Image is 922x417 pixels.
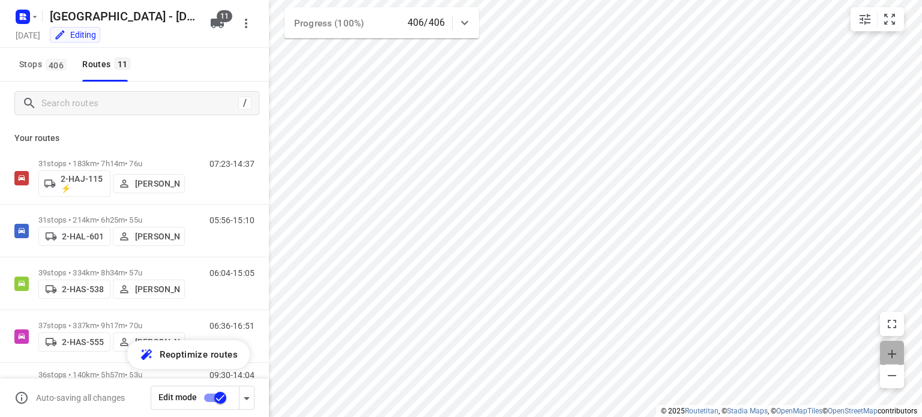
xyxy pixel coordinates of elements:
button: 2-HAS-555 [38,332,110,352]
button: 2-HAJ-115 ⚡ [38,170,110,197]
p: 2-HAS-538 [62,284,104,294]
p: 39 stops • 334km • 8h34m • 57u [38,268,185,277]
button: Fit zoom [878,7,902,31]
div: Routes [82,57,134,72]
button: More [234,11,258,35]
span: 406 [46,59,67,71]
p: 2-HAS-555 [62,337,104,347]
button: 2-HAS-538 [38,280,110,299]
input: Search routes [41,94,238,113]
span: 11 [115,58,131,70]
a: Stadia Maps [727,407,768,415]
h5: Rename [45,7,200,26]
button: 11 [205,11,229,35]
p: [PERSON_NAME] [135,232,179,241]
span: Edit mode [158,392,197,402]
p: 2-HAL-601 [62,232,104,241]
div: Driver app settings [240,390,254,405]
p: 07:23-14:37 [209,159,255,169]
p: 05:56-15:10 [209,215,255,225]
p: 2-HAJ-115 ⚡ [61,174,105,193]
div: You are currently in edit mode. [54,29,96,41]
button: Map settings [853,7,877,31]
p: 31 stops • 183km • 7h14m • 76u [38,159,185,168]
button: [PERSON_NAME] [113,227,185,246]
button: Reoptimize routes [127,340,250,369]
div: small contained button group [851,7,904,31]
button: [PERSON_NAME] [113,332,185,352]
p: [PERSON_NAME] [135,284,179,294]
a: Routetitan [685,407,719,415]
button: [PERSON_NAME] [113,174,185,193]
p: 31 stops • 214km • 6h25m • 55u [38,215,185,224]
p: 06:04-15:05 [209,268,255,278]
li: © 2025 , © , © © contributors [661,407,917,415]
button: [PERSON_NAME] [113,280,185,299]
span: Progress (100%) [294,18,364,29]
span: Stops [19,57,70,72]
p: Auto-saving all changes [36,393,125,403]
p: 09:30-14:04 [209,370,255,380]
div: / [238,97,252,110]
h5: Project date [11,28,45,42]
p: 36 stops • 140km • 5h57m • 53u [38,370,185,379]
p: Your routes [14,132,255,145]
span: Reoptimize routes [160,347,238,362]
p: 406/406 [408,16,445,30]
button: 2-HAL-601 [38,227,110,246]
a: OpenMapTiles [776,407,822,415]
p: 37 stops • 337km • 9h17m • 70u [38,321,185,330]
div: Progress (100%)406/406 [285,7,479,38]
p: [PERSON_NAME] [135,179,179,188]
span: 11 [217,10,232,22]
a: OpenStreetMap [828,407,878,415]
p: [PERSON_NAME] [135,337,179,347]
p: 06:36-16:51 [209,321,255,331]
